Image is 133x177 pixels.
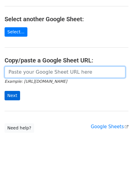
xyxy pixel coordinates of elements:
small: Example: [URL][DOMAIN_NAME] [5,79,67,84]
a: Google Sheets [91,124,128,129]
a: Need help? [5,123,34,133]
a: Select... [5,27,27,37]
h4: Copy/paste a Google Sheet URL: [5,57,128,64]
h4: Select another Google Sheet: [5,15,128,23]
input: Next [5,91,20,100]
input: Paste your Google Sheet URL here [5,66,125,78]
iframe: Chat Widget [103,148,133,177]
